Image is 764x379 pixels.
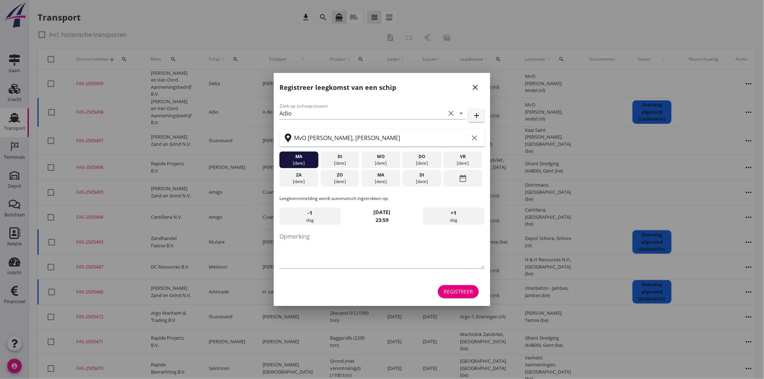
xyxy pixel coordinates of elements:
[423,208,485,225] div: dag
[404,153,440,160] div: do
[470,134,479,142] i: clear
[472,111,481,120] i: add
[279,208,341,225] div: dag
[445,160,481,166] div: [DATE]
[281,160,317,166] div: [DATE]
[363,160,399,166] div: [DATE]
[322,172,357,178] div: zo
[374,209,391,215] strong: [DATE]
[438,285,479,298] button: Registreer
[363,172,399,178] div: ma
[459,172,467,185] i: date_range
[279,108,445,119] input: Zoek op (scheeps)naam
[308,209,313,217] span: -1
[451,209,457,217] span: +1
[281,153,317,160] div: ma
[447,109,455,118] i: clear
[404,178,440,185] div: [DATE]
[404,172,440,178] div: di
[457,109,465,118] i: arrow_drop_down
[294,132,469,144] input: Zoek op terminal of plaats
[363,178,399,185] div: [DATE]
[363,153,399,160] div: wo
[322,160,357,166] div: [DATE]
[404,160,440,166] div: [DATE]
[279,231,485,269] textarea: Opmerking
[445,153,481,160] div: vr
[279,83,396,92] h2: Registreer leegkomst van een schip
[281,178,317,185] div: [DATE]
[322,153,357,160] div: di
[281,172,317,178] div: za
[322,178,357,185] div: [DATE]
[376,217,388,223] strong: 23:59
[279,195,485,202] p: Leegkomstmelding wordt automatisch ingetrokken op:
[471,83,479,92] i: close
[444,288,473,295] div: Registreer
